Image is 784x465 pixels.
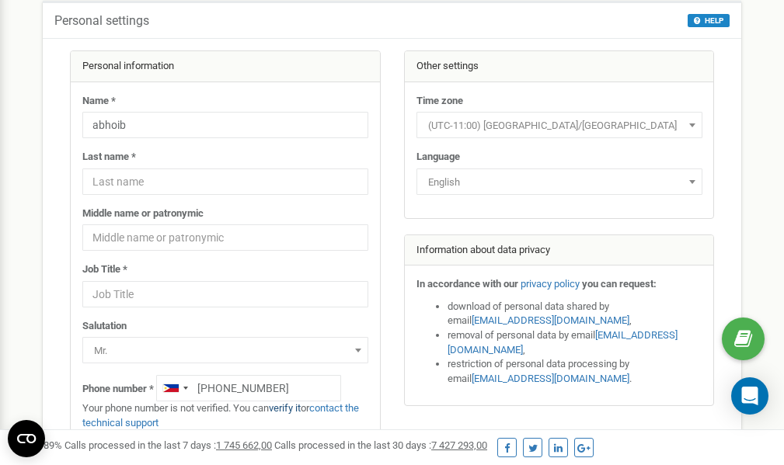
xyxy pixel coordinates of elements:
[82,401,368,430] p: Your phone number is not verified. You can or
[82,262,127,277] label: Job Title *
[431,439,487,451] u: 7 427 293,00
[64,439,272,451] span: Calls processed in the last 7 days :
[82,150,136,165] label: Last name *
[82,206,204,221] label: Middle name or patronymic
[472,373,629,384] a: [EMAIL_ADDRESS][DOMAIN_NAME]
[82,402,359,429] a: contact the technical support
[688,14,730,27] button: HELP
[422,172,697,193] span: English
[82,94,116,109] label: Name *
[405,235,714,266] div: Information about data privacy
[156,375,341,401] input: +1-800-555-55-55
[54,14,149,28] h5: Personal settings
[157,376,193,401] div: Telephone country code
[82,281,368,307] input: Job Title
[448,328,702,357] li: removal of personal data by email ,
[82,112,368,138] input: Name
[82,382,154,397] label: Phone number *
[82,337,368,363] span: Mr.
[82,319,127,334] label: Salutation
[448,357,702,386] li: restriction of personal data processing by email .
[448,329,678,356] a: [EMAIL_ADDRESS][DOMAIN_NAME]
[88,340,363,362] span: Mr.
[416,94,463,109] label: Time zone
[521,278,580,290] a: privacy policy
[82,224,368,251] input: Middle name or patronymic
[269,402,301,414] a: verify it
[416,150,460,165] label: Language
[731,377,768,415] div: Open Intercom Messenger
[416,278,518,290] strong: In accordance with our
[448,300,702,328] li: download of personal data shared by email ,
[216,439,272,451] u: 1 745 662,00
[82,168,368,195] input: Last name
[422,115,697,137] span: (UTC-11:00) Pacific/Midway
[71,51,380,82] div: Personal information
[405,51,714,82] div: Other settings
[416,168,702,195] span: English
[472,314,629,326] a: [EMAIL_ADDRESS][DOMAIN_NAME]
[416,112,702,138] span: (UTC-11:00) Pacific/Midway
[8,420,45,457] button: Open CMP widget
[274,439,487,451] span: Calls processed in the last 30 days :
[582,278,657,290] strong: you can request:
